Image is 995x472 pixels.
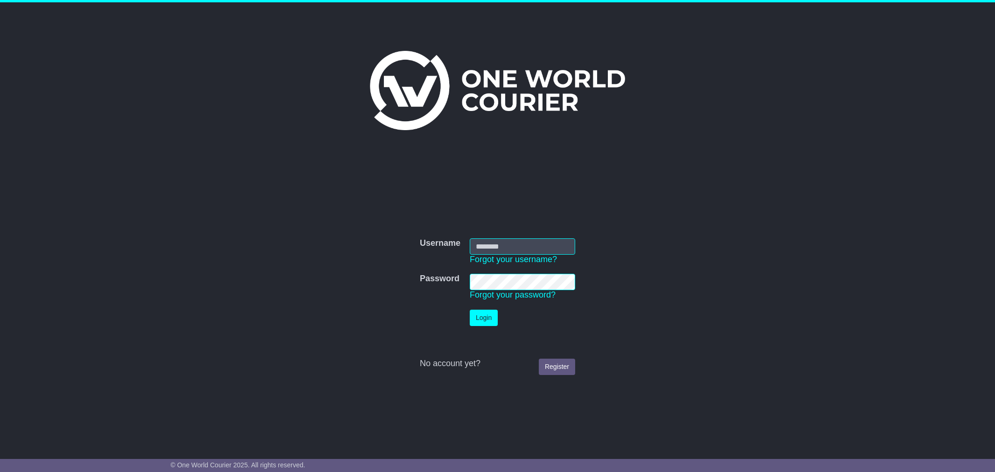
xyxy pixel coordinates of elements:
[470,255,557,264] a: Forgot your username?
[470,290,556,299] a: Forgot your password?
[370,51,625,130] img: One World
[171,461,306,469] span: © One World Courier 2025. All rights reserved.
[539,359,575,375] a: Register
[470,310,498,326] button: Login
[420,359,575,369] div: No account yet?
[420,274,459,284] label: Password
[420,238,460,249] label: Username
